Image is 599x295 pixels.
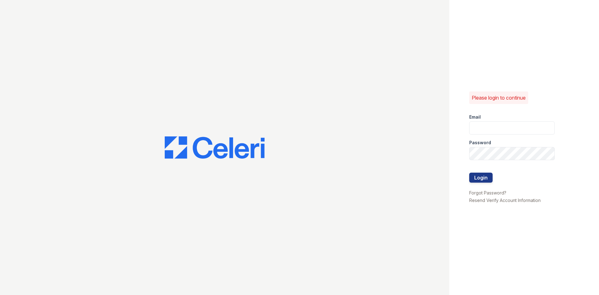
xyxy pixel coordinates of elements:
p: Please login to continue [472,94,526,101]
button: Login [469,173,493,183]
label: Password [469,140,491,146]
a: Resend Verify Account Information [469,198,541,203]
img: CE_Logo_Blue-a8612792a0a2168367f1c8372b55b34899dd931a85d93a1a3d3e32e68fde9ad4.png [165,136,265,159]
label: Email [469,114,481,120]
a: Forgot Password? [469,190,506,195]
